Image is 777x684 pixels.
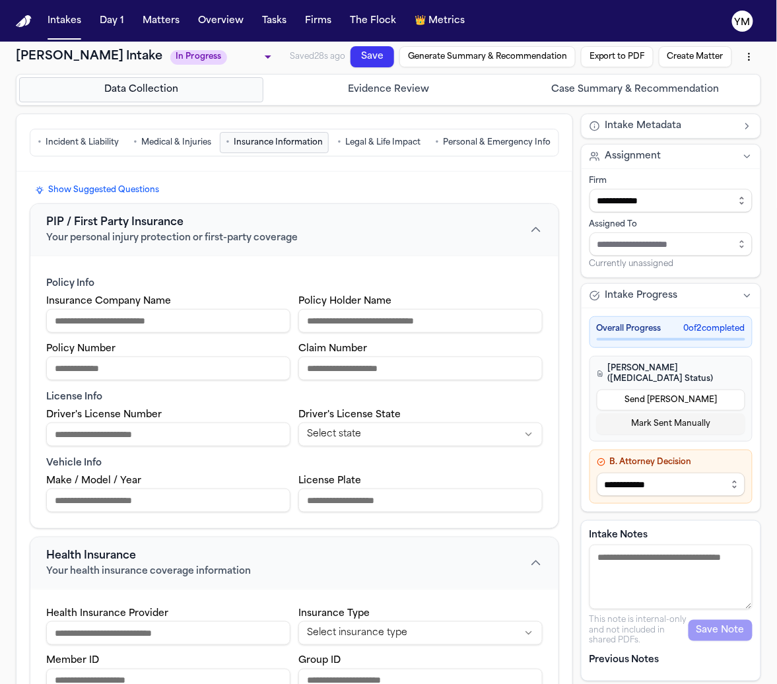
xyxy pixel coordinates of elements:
[331,132,426,153] button: Go to Legal & Life Impact
[46,476,141,486] label: Make / Model / Year
[32,132,125,153] button: Go to Incident & Liability
[193,9,249,33] button: Overview
[582,114,760,138] button: Intake Metadata
[298,309,543,333] input: PIP policy holder name
[290,53,345,61] span: Saved 28s ago
[170,50,227,65] span: In Progress
[443,137,551,148] span: Personal & Emergency Info
[659,46,732,67] button: Create Matter
[590,529,753,542] label: Intake Notes
[46,621,290,645] input: Health insurance provider
[345,137,421,148] span: Legal & Life Impact
[597,363,745,384] h4: [PERSON_NAME] ([MEDICAL_DATA] Status)
[429,132,557,153] button: Go to Personal & Emergency Info
[133,136,137,149] span: •
[581,46,654,67] button: Export to PDF
[46,565,251,578] span: Your health insurance coverage information
[127,132,217,153] button: Go to Medical & Injuries
[46,277,543,291] div: Policy Info
[46,344,116,354] label: Policy Number
[46,391,543,404] div: License Info
[298,296,391,306] label: Policy Holder Name
[590,219,753,230] div: Assigned To
[94,9,129,33] button: Day 1
[220,132,329,153] button: Go to Insurance Information
[46,357,290,380] input: PIP policy number
[605,120,682,133] span: Intake Metadata
[514,77,758,102] button: Go to Case Summary & Recommendation step
[298,344,367,354] label: Claim Number
[351,46,394,67] button: Save
[590,654,753,667] p: Previous Notes
[137,9,185,33] button: Matters
[46,489,290,512] input: Vehicle make model year
[298,489,543,512] input: Vehicle license plate
[345,9,401,33] button: The Flock
[46,137,119,148] span: Incident & Liability
[597,390,745,411] button: Send [PERSON_NAME]
[597,324,661,334] span: Overall Progress
[590,176,753,186] div: Firm
[590,615,689,646] p: This note is internal-only and not included in shared PDFs.
[46,215,184,230] span: PIP / First Party Insurance
[399,46,576,67] button: Generate Summary & Recommendation
[582,284,760,308] button: Intake Progress
[16,15,32,28] img: Finch Logo
[298,609,370,619] label: Insurance Type
[170,48,276,66] div: Update intake status
[337,136,341,149] span: •
[257,9,292,33] button: Tasks
[226,136,230,149] span: •
[30,182,164,198] button: Show Suggested Questions
[590,189,753,213] input: Select firm
[590,232,753,256] input: Assign to staff member
[46,232,298,245] span: Your personal injury protection or first-party coverage
[298,423,543,446] button: State select
[19,77,263,102] button: Go to Data Collection step
[16,15,32,28] a: Home
[42,9,86,33] button: Intakes
[298,410,401,420] label: Driver's License State
[141,137,211,148] span: Medical & Injuries
[298,476,361,486] label: License Plate
[590,259,674,269] span: Currently unassigned
[46,410,162,420] label: Driver's License Number
[266,77,510,102] button: Go to Evidence Review step
[30,537,558,589] button: Health InsuranceYour health insurance coverage information
[409,9,470,33] button: crownMetrics
[298,357,543,380] input: PIP claim number
[46,656,99,666] label: Member ID
[605,289,678,302] span: Intake Progress
[684,324,745,334] span: 0 of 2 completed
[605,150,661,163] span: Assignment
[298,656,341,666] label: Group ID
[582,145,760,168] button: Assignment
[46,609,168,619] label: Health Insurance Provider
[46,309,290,333] input: PIP insurance company
[234,137,323,148] span: Insurance Information
[30,204,558,256] button: PIP / First Party InsuranceYour personal injury protection or first-party coverage
[590,545,753,609] textarea: Intake notes
[46,296,171,306] label: Insurance Company Name
[737,45,761,69] button: More actions
[19,77,758,102] nav: Intake steps
[46,423,290,446] input: Driver's License Number
[597,457,745,467] h4: B. Attorney Decision
[38,136,42,149] span: •
[16,48,162,66] h1: [PERSON_NAME] Intake
[300,9,337,33] button: Firms
[435,136,439,149] span: •
[46,548,136,564] span: Health Insurance
[46,457,543,470] div: Vehicle Info
[597,413,745,434] button: Mark Sent Manually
